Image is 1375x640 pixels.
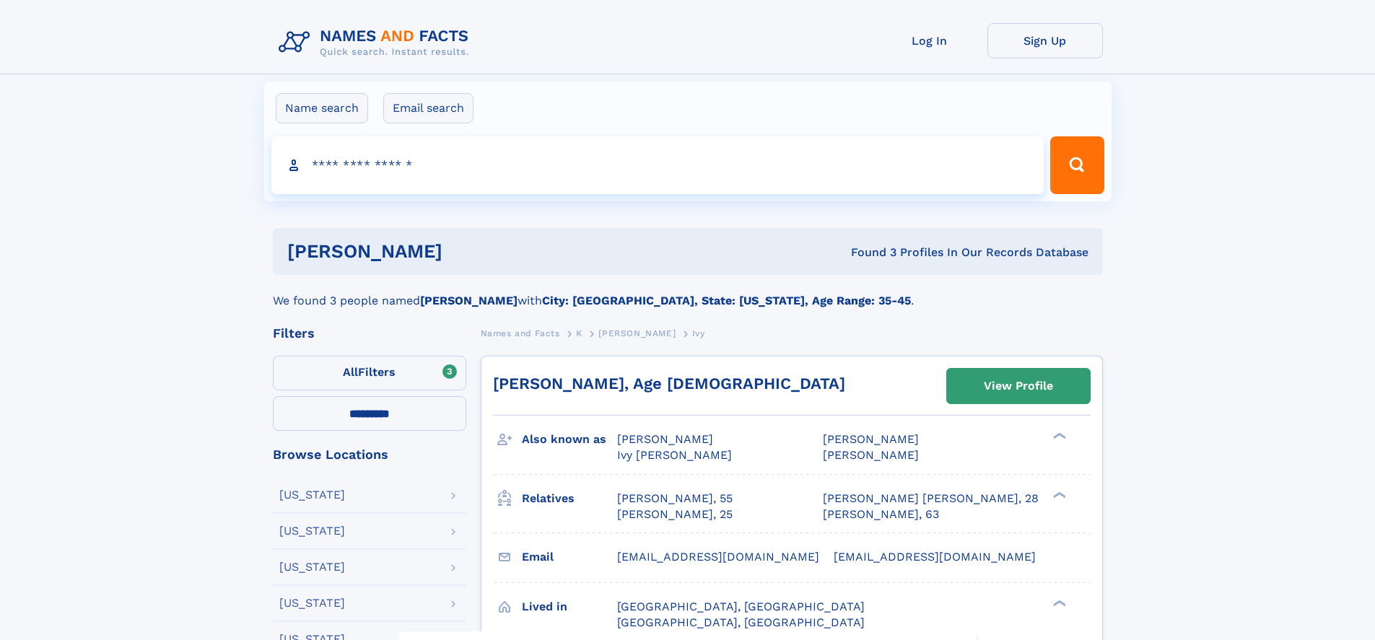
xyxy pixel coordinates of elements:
[481,324,560,342] a: Names and Facts
[420,294,518,307] b: [PERSON_NAME]
[823,491,1039,507] a: [PERSON_NAME] [PERSON_NAME], 28
[273,356,466,390] label: Filters
[383,93,473,123] label: Email search
[542,294,911,307] b: City: [GEOGRAPHIC_DATA], State: [US_STATE], Age Range: 35-45
[271,136,1044,194] input: search input
[576,324,582,342] a: K
[1050,136,1104,194] button: Search Button
[287,242,647,260] h1: [PERSON_NAME]
[279,561,345,573] div: [US_STATE]
[273,327,466,340] div: Filters
[823,507,939,522] a: [PERSON_NAME], 63
[647,245,1088,260] div: Found 3 Profiles In Our Records Database
[276,93,368,123] label: Name search
[617,550,819,564] span: [EMAIL_ADDRESS][DOMAIN_NAME]
[947,369,1090,403] a: View Profile
[598,328,676,338] span: [PERSON_NAME]
[273,275,1103,310] div: We found 3 people named with .
[1049,431,1067,441] div: ❯
[1049,598,1067,608] div: ❯
[1049,490,1067,499] div: ❯
[343,365,358,379] span: All
[987,23,1103,58] a: Sign Up
[617,600,865,613] span: [GEOGRAPHIC_DATA], [GEOGRAPHIC_DATA]
[834,550,1036,564] span: [EMAIL_ADDRESS][DOMAIN_NAME]
[493,374,845,393] a: [PERSON_NAME], Age [DEMOGRAPHIC_DATA]
[522,486,617,511] h3: Relatives
[279,597,345,609] div: [US_STATE]
[522,595,617,619] h3: Lived in
[522,545,617,569] h3: Email
[598,324,676,342] a: [PERSON_NAME]
[617,491,733,507] a: [PERSON_NAME], 55
[279,489,345,501] div: [US_STATE]
[617,448,732,462] span: Ivy [PERSON_NAME]
[984,369,1053,403] div: View Profile
[576,328,582,338] span: K
[522,427,617,452] h3: Also known as
[872,23,987,58] a: Log In
[617,507,733,522] a: [PERSON_NAME], 25
[273,23,481,62] img: Logo Names and Facts
[279,525,345,537] div: [US_STATE]
[823,448,919,462] span: [PERSON_NAME]
[823,432,919,446] span: [PERSON_NAME]
[273,448,466,461] div: Browse Locations
[692,328,705,338] span: Ivy
[617,615,865,629] span: [GEOGRAPHIC_DATA], [GEOGRAPHIC_DATA]
[617,432,713,446] span: [PERSON_NAME]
